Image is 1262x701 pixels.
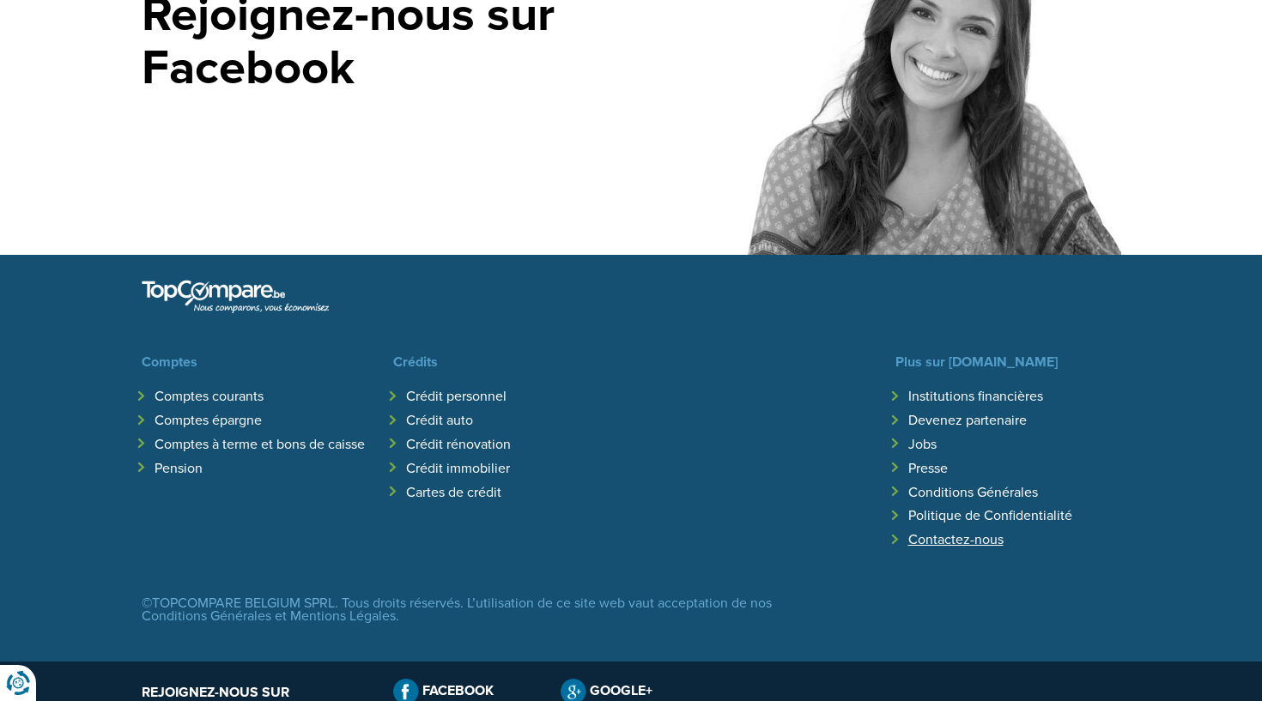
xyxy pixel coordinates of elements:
[908,484,1038,501] a: Conditions Générales
[406,412,473,429] a: Crédit auto
[590,682,652,699] span: Google+
[908,507,1072,524] a: Politique de Confidentialité
[895,354,1058,371] a: Plus sur [DOMAIN_NAME]
[155,412,262,429] a: Comptes épargne
[142,354,197,371] a: Comptes
[142,112,561,223] iframe: fb:page Facebook Social Plugin
[908,531,1004,548] a: Contactez-nous
[155,388,264,405] a: Comptes courants
[908,388,1043,405] a: Institutions financières
[155,460,203,477] a: Pension
[908,436,937,453] a: Jobs
[142,597,919,623] p: ©TOPCOMPARE BELGIUM SPRL. Tous droits réservés. L’utilisation de ce site web vaut acceptation de ...
[406,436,511,453] a: Crédit rénovation
[422,682,494,699] span: Facebook
[908,460,948,477] a: Presse
[908,412,1027,429] a: Devenez partenaire
[406,388,507,405] a: Crédit personnel
[393,354,438,371] a: Crédits
[406,484,501,501] a: Cartes de crédit
[155,436,365,453] a: Comptes à terme et bons de caisse
[406,460,510,477] a: Crédit immobilier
